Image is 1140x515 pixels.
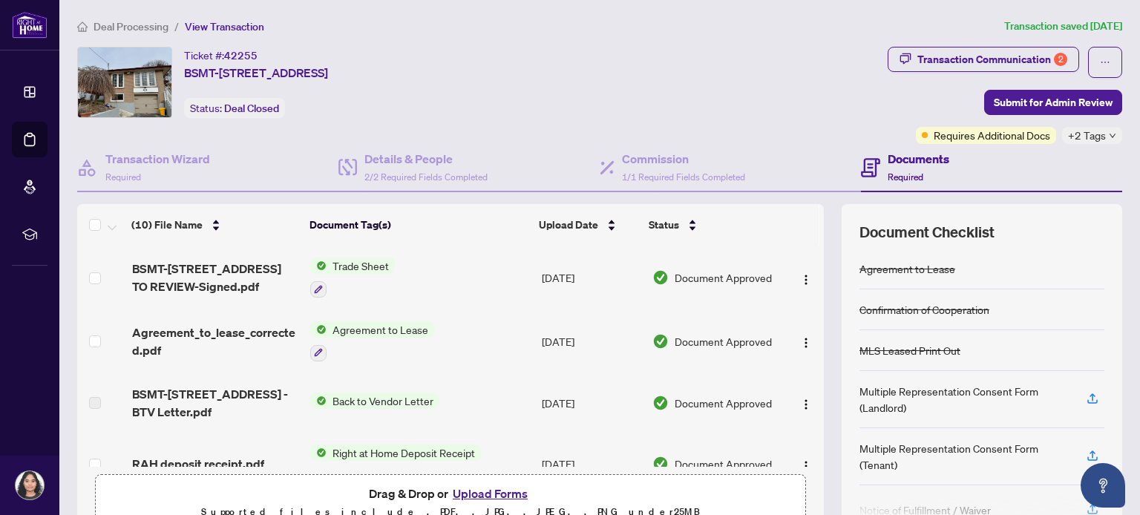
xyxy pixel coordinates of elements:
[934,127,1050,143] span: Requires Additional Docs
[310,321,327,338] img: Status Icon
[652,395,669,411] img: Document Status
[652,333,669,350] img: Document Status
[224,102,279,115] span: Deal Closed
[888,171,923,183] span: Required
[536,373,646,433] td: [DATE]
[800,274,812,286] img: Logo
[800,460,812,472] img: Logo
[105,171,141,183] span: Required
[888,150,949,168] h4: Documents
[675,456,772,472] span: Document Approved
[310,257,327,274] img: Status Icon
[622,150,745,168] h4: Commission
[622,171,745,183] span: 1/1 Required Fields Completed
[327,445,481,461] span: Right at Home Deposit Receipt
[310,393,439,409] button: Status IconBack to Vendor Letter
[364,150,488,168] h4: Details & People
[649,217,679,233] span: Status
[184,47,258,64] div: Ticket #:
[78,47,171,117] img: IMG-E12091352_1.jpg
[448,484,532,503] button: Upload Forms
[888,47,1079,72] button: Transaction Communication2
[859,342,960,358] div: MLS Leased Print Out
[800,337,812,349] img: Logo
[675,395,772,411] span: Document Approved
[859,440,1069,473] div: Multiple Representation Consent Form (Tenant)
[1081,463,1125,508] button: Open asap
[1054,53,1067,66] div: 2
[327,321,434,338] span: Agreement to Lease
[794,266,818,289] button: Logo
[132,455,264,473] span: RAH deposit receipt.pdf
[310,445,481,485] button: Status IconRight at Home Deposit Receipt
[132,385,299,421] span: BSMT-[STREET_ADDRESS] - BTV Letter.pdf
[800,398,812,410] img: Logo
[94,20,168,33] span: Deal Processing
[1100,57,1110,68] span: ellipsis
[859,222,995,243] span: Document Checklist
[132,324,299,359] span: Agreement_to_lease_corrected.pdf
[1068,127,1106,144] span: +2 Tags
[185,20,264,33] span: View Transaction
[132,260,299,295] span: BSMT-[STREET_ADDRESS] TO REVIEW-Signed.pdf
[12,11,47,39] img: logo
[310,257,395,298] button: Status IconTrade Sheet
[125,204,304,246] th: (10) File Name
[652,269,669,286] img: Document Status
[539,217,598,233] span: Upload Date
[310,445,327,461] img: Status Icon
[536,433,646,496] td: [DATE]
[652,456,669,472] img: Document Status
[675,333,772,350] span: Document Approved
[77,22,88,32] span: home
[859,383,1069,416] div: Multiple Representation Consent Form (Landlord)
[224,49,258,62] span: 42255
[174,18,179,35] li: /
[369,484,532,503] span: Drag & Drop or
[1109,132,1116,140] span: down
[859,260,955,277] div: Agreement to Lease
[994,91,1113,114] span: Submit for Admin Review
[794,329,818,353] button: Logo
[16,471,44,499] img: Profile Icon
[794,452,818,476] button: Logo
[1004,18,1122,35] article: Transaction saved [DATE]
[364,171,488,183] span: 2/2 Required Fields Completed
[310,393,327,409] img: Status Icon
[533,204,643,246] th: Upload Date
[105,150,210,168] h4: Transaction Wizard
[643,204,780,246] th: Status
[184,64,328,82] span: BSMT-[STREET_ADDRESS]
[536,246,646,309] td: [DATE]
[794,391,818,415] button: Logo
[131,217,203,233] span: (10) File Name
[327,393,439,409] span: Back to Vendor Letter
[304,204,533,246] th: Document Tag(s)
[310,321,434,361] button: Status IconAgreement to Lease
[675,269,772,286] span: Document Approved
[859,301,989,318] div: Confirmation of Cooperation
[184,98,285,118] div: Status:
[917,47,1067,71] div: Transaction Communication
[984,90,1122,115] button: Submit for Admin Review
[536,309,646,373] td: [DATE]
[327,257,395,274] span: Trade Sheet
